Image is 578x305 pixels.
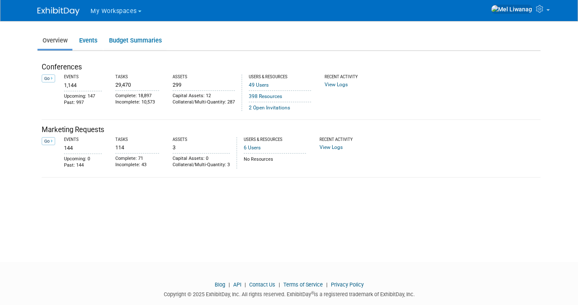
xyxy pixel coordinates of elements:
div: Past: 144 [64,162,102,169]
a: 2 Open Invitations [249,105,290,111]
div: Events [64,74,102,80]
img: Mel Liwanag [491,5,533,14]
a: View Logs [325,82,348,88]
span: | [277,281,282,288]
div: 1,144 [64,80,102,89]
div: Conferences [42,62,541,72]
div: Upcoming: 0 [64,156,102,162]
sup: ® [311,291,314,295]
a: 49 Users [249,82,269,88]
div: 299 [173,80,235,88]
div: Assets [173,74,235,80]
a: Overview [37,32,72,49]
a: Blog [215,281,225,288]
span: | [226,281,232,288]
span: | [242,281,248,288]
div: Incomplete: 10,573 [115,99,159,106]
div: Tasks [115,137,159,143]
img: ExhibitDay [37,7,80,16]
a: Budget Summaries [104,32,167,49]
div: Events [64,137,102,143]
div: Upcoming: 147 [64,93,102,100]
span: | [324,281,330,288]
a: Go [42,137,55,145]
div: Collateral/Multi-Quantity: 287 [173,99,235,106]
a: Terms of Service [283,281,323,288]
div: 114 [115,143,159,151]
div: Past: 997 [64,100,102,106]
div: 3 [173,143,230,151]
a: 398 Resources [249,93,282,99]
a: Privacy Policy [331,281,364,288]
a: Events [74,32,102,49]
a: 6 Users [244,145,261,151]
div: Tasks [115,74,159,80]
div: Complete: 18,897 [115,93,159,99]
a: API [233,281,241,288]
div: Users & Resources [244,137,306,143]
div: Users & Resources [249,74,311,80]
div: Assets [173,137,230,143]
div: 29,470 [115,80,159,88]
a: Go [42,74,55,82]
span: My Workspaces [91,8,137,15]
div: Recent Activity [320,137,369,143]
div: Collateral/Multi-Quantity: 3 [173,162,230,168]
div: Marketing Requests [42,125,541,135]
a: Contact Us [249,281,275,288]
div: Capital Assets: 12 [173,93,235,99]
div: Complete: 71 [115,156,159,162]
span: No Resources [244,156,273,162]
div: Capital Assets: 0 [173,156,230,162]
div: 144 [64,143,102,151]
div: Recent Activity [325,74,374,80]
a: View Logs [320,144,343,150]
div: Incomplete: 43 [115,162,159,168]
